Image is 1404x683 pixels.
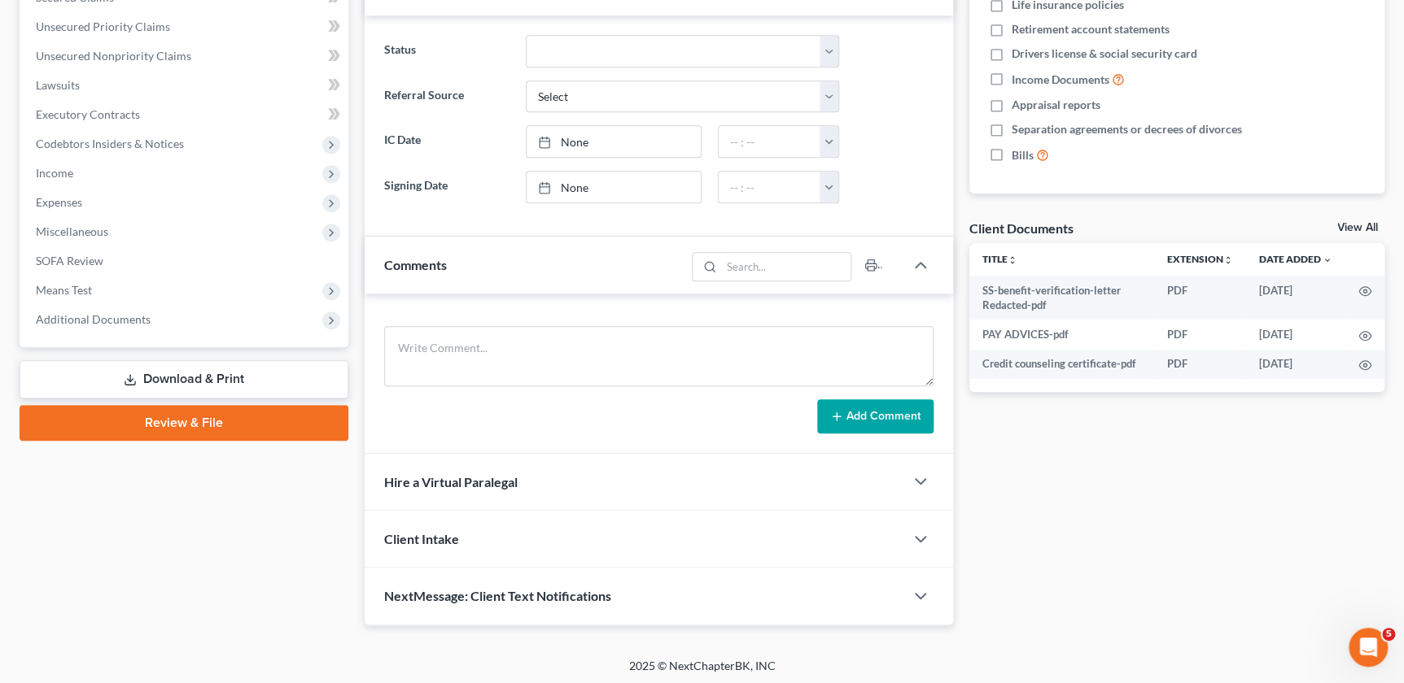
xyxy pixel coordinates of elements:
label: IC Date [376,125,518,158]
label: Signing Date [376,171,518,203]
span: NextMessage: Client Text Notifications [384,588,611,603]
button: Add Comment [817,399,934,433]
a: Lawsuits [23,71,348,100]
button: Home [255,7,286,37]
iframe: Intercom live chat [1349,628,1388,667]
h1: Operator [79,8,137,20]
label: Status [376,35,518,67]
p: The team can also help [79,20,203,37]
button: Emoji picker [25,533,38,546]
div: All Cases View [50,461,312,504]
span: Appraisal reports [1012,97,1100,113]
i: unfold_more [1008,255,1017,265]
a: None [527,172,701,202]
strong: All Cases View [67,476,160,489]
a: Review & File [20,405,348,441]
span: Unsecured Nonpriority Claims [36,49,191,63]
span: Codebtors Insiders & Notices [36,137,184,150]
a: Executory Contracts [23,100,348,129]
div: You’ll get replies here and in your email: ✉️ [26,162,254,225]
span: Retirement account statements [1012,21,1170,37]
span: Comments [384,257,447,272]
span: Lawsuits [36,78,80,92]
input: -- : -- [719,126,820,157]
i: expand_more [1323,255,1332,265]
a: Download & Print [20,360,348,398]
b: [PERSON_NAME][EMAIL_ADDRESS][DOMAIN_NAME] [26,194,248,224]
div: In the meantime, these articles might help: [13,276,267,328]
a: Unsecured Priority Claims [23,12,348,41]
span: Unsecured Priority Claims [36,20,170,33]
button: Start recording [103,533,116,546]
div: I need to upgrade my plan IMMEDIATELY for an appointment. I didn't realize it needs to be pro-rated. [59,72,313,139]
span: Separation agreements or decrees of divorces [1012,121,1242,137]
strong: Amendments [67,372,151,385]
label: Referral Source [376,80,518,113]
span: Executory Contracts [36,107,140,121]
button: Upload attachment [77,533,90,546]
td: [DATE] [1246,320,1345,349]
span: Means Test [36,283,92,297]
td: PDF [1154,276,1246,320]
span: Income Documents [1012,72,1109,88]
td: PDF [1154,320,1246,349]
span: Hire a Virtual Paralegal [384,474,518,489]
span: Drivers license & social security card [1012,46,1197,62]
div: Close [286,7,315,36]
div: Client Documents [969,220,1074,237]
div: Operator says… [13,152,313,277]
div: Download & Print Forms/Schedules [50,401,312,461]
img: Profile image for Operator [46,9,72,35]
button: Send a message… [279,526,305,552]
td: PAY ADVICES-pdf [969,320,1154,349]
a: Date Added expand_more [1259,253,1332,265]
a: Extensionunfold_more [1167,253,1233,265]
span: Expenses [36,195,82,209]
td: Credit counseling certificate-pdf [969,350,1154,379]
td: PDF [1154,350,1246,379]
textarea: Message… [14,498,312,526]
i: unfold_more [1223,255,1233,265]
a: Unsecured Nonpriority Claims [23,41,348,71]
a: View All [1337,222,1378,233]
div: I need to upgrade my plan IMMEDIATELY for an appointment. I didn't realize it needs to be pro-rated. [72,81,300,129]
button: Gif picker [51,533,64,546]
span: Miscellaneous [36,224,108,238]
div: Operator says… [13,357,313,564]
span: SOFA Review [36,254,103,268]
span: Additional Documents [36,312,151,326]
a: None [527,126,701,157]
button: go back [11,7,42,37]
strong: Download & Print Forms/Schedules [67,415,180,446]
span: Bills [1012,147,1034,163]
div: Our usual reply time 🕒 [26,233,254,265]
input: -- : -- [719,172,820,202]
a: Titleunfold_more [982,253,1017,265]
div: Operator says… [13,276,313,329]
td: SS-benefit-verification-letter Redacted-pdf [969,276,1154,320]
div: Amendments [50,358,312,401]
td: [DATE] [1246,276,1345,320]
input: Search... [721,253,851,281]
span: Client Intake [384,531,459,546]
div: J. says… [13,72,313,152]
div: New messages divider [13,343,313,344]
span: Income [36,166,73,180]
div: You’ll get replies here and in your email:✉️[PERSON_NAME][EMAIL_ADDRESS][DOMAIN_NAME]Our usual re... [13,152,267,276]
b: A few hours [40,250,116,263]
td: [DATE] [1246,350,1345,379]
div: In the meantime, these articles might help: [26,286,254,318]
a: SOFA Review [23,246,348,276]
span: 5 [1382,628,1395,641]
